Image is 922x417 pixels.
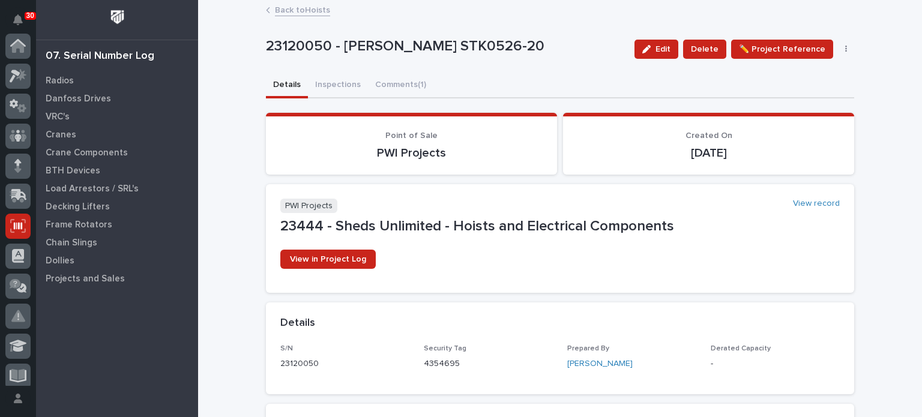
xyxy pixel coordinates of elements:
p: Projects and Sales [46,274,125,284]
a: Danfoss Drives [36,89,198,107]
span: S/N [280,345,293,352]
span: Delete [691,42,719,56]
p: PWI Projects [280,146,543,160]
button: ✏️ Project Reference [731,40,833,59]
a: View record [793,199,840,209]
div: 07. Serial Number Log [46,50,154,63]
p: Decking Lifters [46,202,110,212]
p: 23444 - Sheds Unlimited - Hoists and Electrical Components [280,218,840,235]
button: Inspections [308,73,368,98]
img: Workspace Logo [106,6,128,28]
span: Derated Capacity [711,345,771,352]
span: Prepared By [567,345,609,352]
p: [DATE] [577,146,840,160]
span: Created On [685,131,732,140]
a: Dollies [36,251,198,269]
span: View in Project Log [290,255,366,263]
p: PWI Projects [280,199,337,214]
a: Crane Components [36,143,198,161]
p: VRC's [46,112,70,122]
a: Load Arrestors / SRL's [36,179,198,197]
p: Chain Slings [46,238,97,248]
p: Load Arrestors / SRL's [46,184,139,194]
p: 4354695 [424,358,553,370]
p: Cranes [46,130,76,140]
button: Delete [683,40,726,59]
p: Danfoss Drives [46,94,111,104]
a: [PERSON_NAME] [567,358,633,370]
p: Crane Components [46,148,128,158]
a: VRC's [36,107,198,125]
a: Frame Rotators [36,215,198,233]
p: Frame Rotators [46,220,112,230]
p: 30 [26,11,34,20]
button: Edit [634,40,678,59]
a: Projects and Sales [36,269,198,287]
button: Comments (1) [368,73,433,98]
p: Dollies [46,256,74,266]
a: Radios [36,71,198,89]
span: Point of Sale [385,131,438,140]
a: View in Project Log [280,250,376,269]
a: Back toHoists [275,2,330,16]
a: Decking Lifters [36,197,198,215]
a: Cranes [36,125,198,143]
p: 23120050 [280,358,409,370]
span: ✏️ Project Reference [739,42,825,56]
p: 23120050 - [PERSON_NAME] STK0526-20 [266,38,625,55]
span: Security Tag [424,345,466,352]
a: BTH Devices [36,161,198,179]
button: Notifications [5,7,31,32]
p: BTH Devices [46,166,100,176]
button: Details [266,73,308,98]
a: Chain Slings [36,233,198,251]
span: Edit [655,44,670,55]
p: - [711,358,840,370]
div: Notifications30 [15,14,31,34]
p: Radios [46,76,74,86]
h2: Details [280,317,315,330]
